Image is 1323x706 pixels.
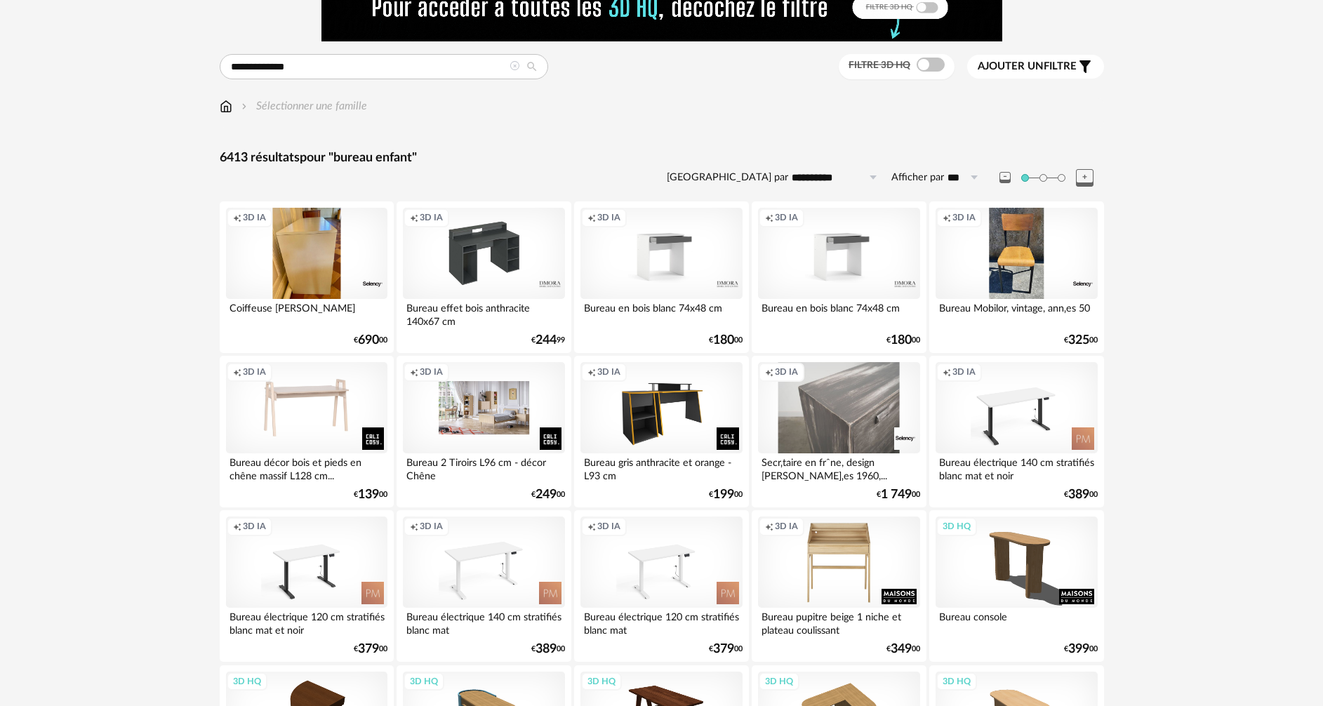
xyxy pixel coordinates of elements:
[891,171,944,185] label: Afficher par
[667,171,788,185] label: [GEOGRAPHIC_DATA] par
[936,608,1097,636] div: Bureau console
[243,366,266,378] span: 3D IA
[243,521,266,532] span: 3D IA
[929,510,1103,662] a: 3D HQ Bureau console €39900
[403,453,564,481] div: Bureau 2 Tiroirs L96 cm - décor Chêne
[403,299,564,327] div: Bureau effet bois anthracite 140x67 cm
[765,366,773,378] span: Creation icon
[775,212,798,223] span: 3D IA
[233,366,241,378] span: Creation icon
[220,150,1104,166] div: 6413 résultats
[1068,644,1089,654] span: 399
[587,521,596,532] span: Creation icon
[420,212,443,223] span: 3D IA
[709,644,743,654] div: € 00
[597,366,620,378] span: 3D IA
[239,98,367,114] div: Sélectionner une famille
[358,644,379,654] span: 379
[226,608,387,636] div: Bureau électrique 120 cm stratifiés blanc mat et noir
[929,356,1103,507] a: Creation icon 3D IA Bureau électrique 140 cm stratifiés blanc mat et noir €38900
[1064,335,1098,345] div: € 00
[220,356,394,507] a: Creation icon 3D IA Bureau décor bois et pieds en chêne massif L128 cm... €13900
[713,490,734,500] span: 199
[220,510,394,662] a: Creation icon 3D IA Bureau électrique 120 cm stratifiés blanc mat et noir €37900
[220,201,394,353] a: Creation icon 3D IA Coiffeuse [PERSON_NAME] €69000
[752,201,926,353] a: Creation icon 3D IA Bureau en bois blanc 74x48 cm €18000
[531,644,565,654] div: € 00
[358,490,379,500] span: 139
[1068,490,1089,500] span: 389
[397,510,571,662] a: Creation icon 3D IA Bureau électrique 140 cm stratifiés blanc mat €38900
[952,212,976,223] span: 3D IA
[420,366,443,378] span: 3D IA
[765,212,773,223] span: Creation icon
[1068,335,1089,345] span: 325
[978,61,1044,72] span: Ajouter un
[943,212,951,223] span: Creation icon
[1064,644,1098,654] div: € 00
[358,335,379,345] span: 690
[233,521,241,532] span: Creation icon
[891,335,912,345] span: 180
[765,521,773,532] span: Creation icon
[886,644,920,654] div: € 00
[226,299,387,327] div: Coiffeuse [PERSON_NAME]
[849,60,910,70] span: Filtre 3D HQ
[1077,58,1093,75] span: Filter icon
[531,335,565,345] div: € 99
[220,98,232,114] img: svg+xml;base64,PHN2ZyB3aWR0aD0iMTYiIGhlaWdodD0iMTciIHZpZXdCb3g9IjAgMCAxNiAxNyIgZmlsbD0ibm9uZSIgeG...
[943,366,951,378] span: Creation icon
[233,212,241,223] span: Creation icon
[536,644,557,654] span: 389
[354,490,387,500] div: € 00
[410,521,418,532] span: Creation icon
[758,299,919,327] div: Bureau en bois blanc 74x48 cm
[403,608,564,636] div: Bureau électrique 140 cm stratifiés blanc mat
[410,212,418,223] span: Creation icon
[967,55,1104,79] button: Ajouter unfiltre Filter icon
[775,521,798,532] span: 3D IA
[758,453,919,481] div: Secr‚taire en frˆne, design [PERSON_NAME]‚es 1960,...
[536,335,557,345] span: 244
[587,366,596,378] span: Creation icon
[574,356,748,507] a: Creation icon 3D IA Bureau gris anthracite et orange - L93 cm €19900
[709,490,743,500] div: € 00
[410,366,418,378] span: Creation icon
[420,521,443,532] span: 3D IA
[775,366,798,378] span: 3D IA
[580,299,742,327] div: Bureau en bois blanc 74x48 cm
[397,201,571,353] a: Creation icon 3D IA Bureau effet bois anthracite 140x67 cm €24499
[1064,490,1098,500] div: € 00
[404,672,444,691] div: 3D HQ
[881,490,912,500] span: 1 749
[243,212,266,223] span: 3D IA
[227,672,267,691] div: 3D HQ
[713,335,734,345] span: 180
[597,521,620,532] span: 3D IA
[597,212,620,223] span: 3D IA
[877,490,920,500] div: € 00
[239,98,250,114] img: svg+xml;base64,PHN2ZyB3aWR0aD0iMTYiIGhlaWdodD0iMTYiIHZpZXdCb3g9IjAgMCAxNiAxNiIgZmlsbD0ibm9uZSIgeG...
[936,299,1097,327] div: Bureau Mobilor, vintage, ann‚es 50
[587,212,596,223] span: Creation icon
[709,335,743,345] div: € 00
[354,335,387,345] div: € 00
[536,490,557,500] span: 249
[713,644,734,654] span: 379
[886,335,920,345] div: € 00
[580,453,742,481] div: Bureau gris anthracite et orange - L93 cm
[531,490,565,500] div: € 00
[759,672,799,691] div: 3D HQ
[978,60,1077,74] span: filtre
[226,453,387,481] div: Bureau décor bois et pieds en chêne massif L128 cm...
[936,517,977,535] div: 3D HQ
[574,510,748,662] a: Creation icon 3D IA Bureau électrique 120 cm stratifiés blanc mat €37900
[936,453,1097,481] div: Bureau électrique 140 cm stratifiés blanc mat et noir
[752,356,926,507] a: Creation icon 3D IA Secr‚taire en frˆne, design [PERSON_NAME]‚es 1960,... €1 74900
[300,152,417,164] span: pour "bureau enfant"
[581,672,622,691] div: 3D HQ
[397,356,571,507] a: Creation icon 3D IA Bureau 2 Tiroirs L96 cm - décor Chêne €24900
[580,608,742,636] div: Bureau électrique 120 cm stratifiés blanc mat
[891,644,912,654] span: 349
[758,608,919,636] div: Bureau pupitre beige 1 niche et plateau coulissant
